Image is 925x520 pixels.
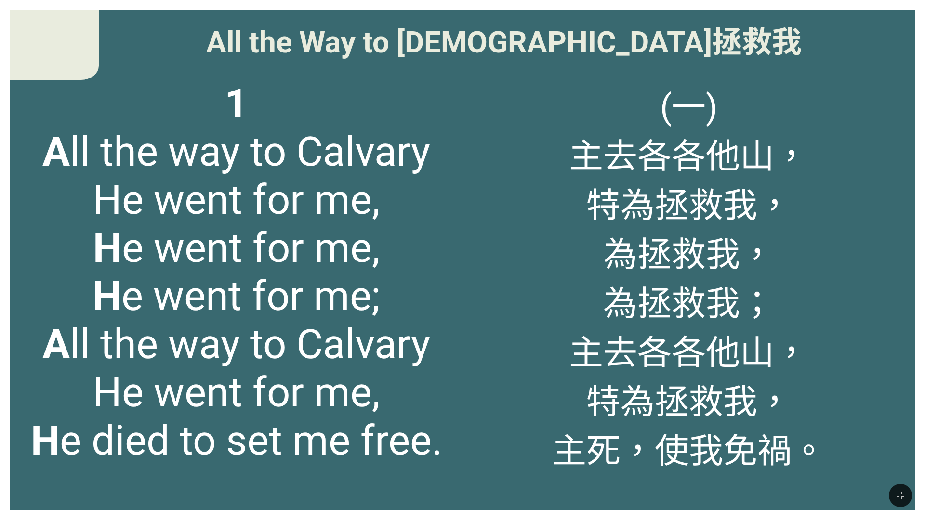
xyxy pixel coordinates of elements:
[206,18,802,61] span: All the Way to [DEMOGRAPHIC_DATA]拯救我
[21,79,452,465] span: ll the way to Calvary He went for me, e went for me, e went for me; ll the way to Calvary He went...
[42,128,70,176] b: A
[93,224,122,272] b: H
[31,416,60,465] b: H
[552,79,826,472] span: (一) 主去各各他山， 特為拯救我， 為拯救我， 為拯救我； 主去各各他山， 特為拯救我， 主死，使我免禍。
[92,272,121,320] b: H
[42,320,70,368] b: A
[225,79,248,128] b: 1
